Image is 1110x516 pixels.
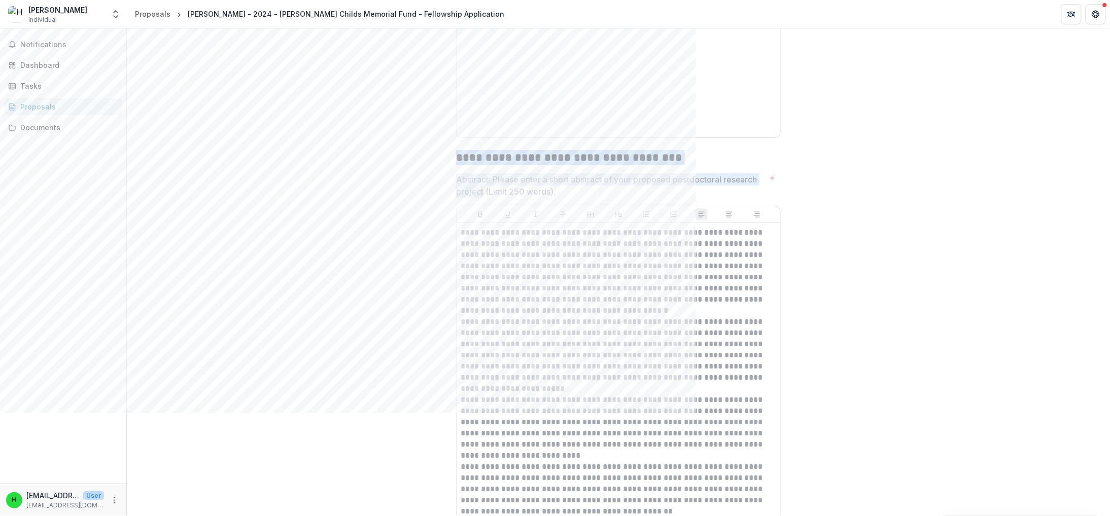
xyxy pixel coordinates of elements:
a: Proposals [131,7,175,21]
img: Hansol Lim [8,6,24,22]
div: [PERSON_NAME] - 2024 - [PERSON_NAME] Childs Memorial Fund - Fellowship Application [188,9,504,19]
button: Align Left [696,208,708,220]
button: Strike [557,208,569,220]
div: Tasks [20,81,114,91]
button: Open entity switcher [109,4,123,24]
a: Proposals [4,98,122,115]
button: Partners [1061,4,1082,24]
span: Notifications [20,41,118,49]
nav: breadcrumb [131,7,508,21]
div: Documents [20,122,114,133]
div: [PERSON_NAME] [28,5,87,15]
button: Align Center [723,208,735,220]
button: Underline [502,208,514,220]
a: Dashboard [4,57,122,73]
div: hsollim@stanford.edu [12,497,17,503]
button: Heading 2 [612,208,625,220]
p: [EMAIL_ADDRESS][DOMAIN_NAME] [26,501,104,510]
button: Bold [474,208,487,220]
button: More [108,494,120,506]
a: Documents [4,119,122,136]
div: Proposals [135,9,170,19]
p: User [83,491,104,500]
p: Abstract: Please enter a short abstract of your proposed postdoctoral research project (Limit 250... [456,173,766,198]
button: Align Right [751,208,763,220]
span: Individual [28,15,57,24]
button: Notifications [4,36,122,53]
button: Heading 1 [585,208,597,220]
div: Dashboard [20,60,114,70]
a: Tasks [4,78,122,94]
button: Ordered List [668,208,680,220]
button: Italicize [530,208,542,220]
button: Bullet List [640,208,652,220]
p: [EMAIL_ADDRESS][DOMAIN_NAME] [26,490,79,501]
div: Proposals [20,101,114,112]
button: Get Help [1086,4,1106,24]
